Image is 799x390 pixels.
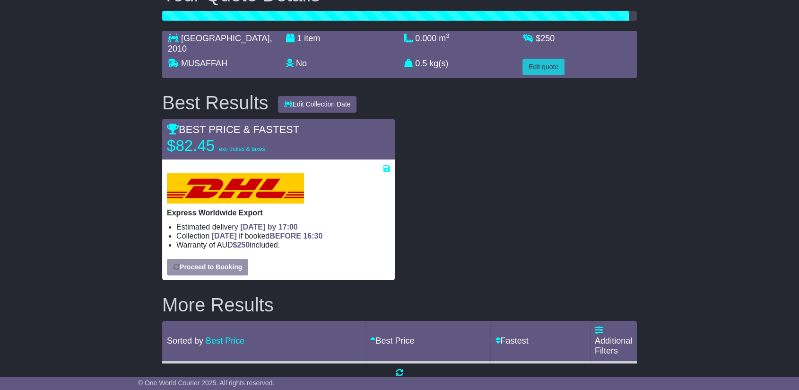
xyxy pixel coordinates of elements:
[303,232,322,240] span: 16:30
[167,336,203,346] span: Sorted by
[522,59,565,75] button: Edit quote
[439,34,450,43] span: m
[167,208,390,217] p: Express Worldwide Export
[176,222,390,231] li: Estimated delivery
[168,34,272,53] span: , 2010
[206,336,244,346] a: Best Price
[219,146,265,152] span: exc duties & taxes
[162,294,637,315] h2: More Results
[540,34,555,43] span: 250
[240,223,298,231] span: [DATE] by 17:00
[370,336,414,346] a: Best Price
[296,59,307,68] span: No
[415,34,436,43] span: 0.000
[269,232,301,240] span: BEFORE
[233,241,250,249] span: $
[495,336,528,346] a: Fastest
[157,92,273,113] div: Best Results
[429,59,448,68] span: kg(s)
[176,231,390,240] li: Collection
[138,379,275,387] span: © One World Courier 2025. All rights reserved.
[536,34,555,43] span: $
[167,259,248,275] button: Proceed to Booking
[446,32,450,39] sup: 3
[181,34,269,43] span: [GEOGRAPHIC_DATA]
[212,232,322,240] span: if booked
[304,34,320,43] span: item
[176,240,390,249] li: Warranty of AUD included.
[212,232,237,240] span: [DATE]
[297,34,302,43] span: 1
[595,326,632,355] a: Additional Filters
[167,173,304,204] img: DHL: Express Worldwide Export
[181,59,227,68] span: MUSAFFAH
[167,136,285,155] p: $82.45
[415,59,427,68] span: 0.5
[278,96,357,113] button: Edit Collection Date
[237,241,250,249] span: 250
[167,124,299,135] span: BEST PRICE & FASTEST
